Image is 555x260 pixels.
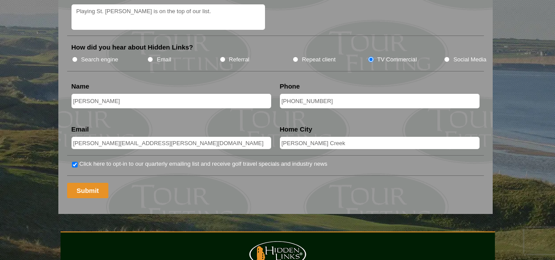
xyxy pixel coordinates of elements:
label: Home City [280,125,312,134]
label: TV Commercial [377,55,417,64]
label: How did you hear about Hidden Links? [72,43,193,52]
input: Submit [67,183,109,198]
label: Phone [280,82,300,91]
label: Email [157,55,171,64]
label: Referral [229,55,250,64]
label: Social Media [453,55,486,64]
label: Email [72,125,89,134]
label: Name [72,82,90,91]
label: Repeat client [302,55,336,64]
label: Search engine [81,55,118,64]
label: Click here to opt-in to our quarterly emailing list and receive golf travel specials and industry... [79,160,327,168]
